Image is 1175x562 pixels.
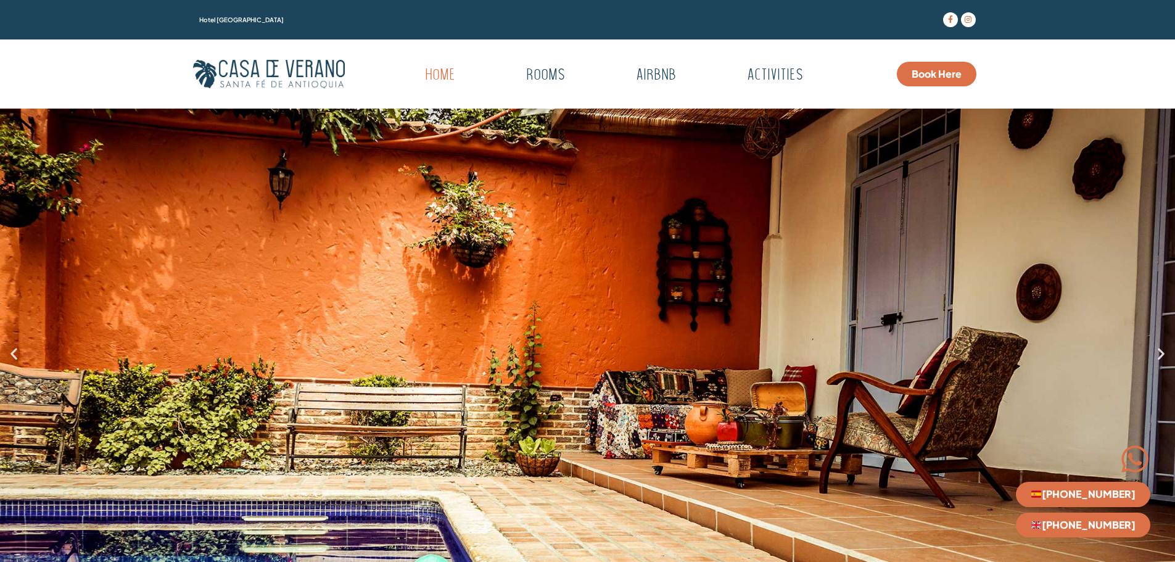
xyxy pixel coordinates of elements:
a: Rooms [495,62,596,90]
h1: Hotel [GEOGRAPHIC_DATA] [199,17,830,23]
a: Airbnb [605,62,707,90]
a: 🇪🇸[PHONE_NUMBER] [1016,482,1150,506]
a: Home [394,62,486,90]
span: [PHONE_NUMBER] [1031,520,1136,530]
img: 🇪🇸 [1031,489,1041,499]
span: Book Here [912,69,962,79]
a: Book Here [897,62,976,86]
a: Activities [716,62,834,90]
span: [PHONE_NUMBER] [1031,489,1136,499]
a: 🇬🇧[PHONE_NUMBER] [1016,513,1150,537]
img: 🇬🇧 [1031,520,1041,530]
